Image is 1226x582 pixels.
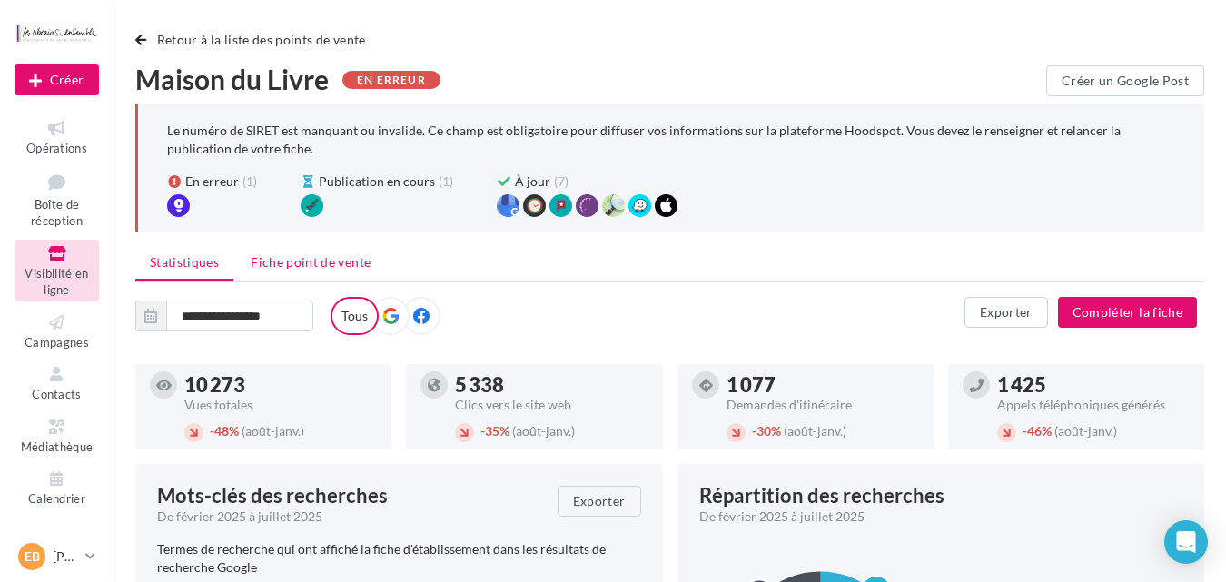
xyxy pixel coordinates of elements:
span: Médiathèque [21,439,94,454]
div: Vues totales [184,399,377,411]
span: - [1023,423,1027,439]
span: 48% [210,423,239,439]
span: En erreur [185,173,239,191]
a: Visibilité en ligne [15,240,99,301]
a: Boîte de réception [15,166,99,232]
a: Contacts [15,360,99,405]
div: De février 2025 à juillet 2025 [699,508,1169,526]
span: (7) [554,173,569,191]
div: 10 273 [184,375,377,395]
p: [PERSON_NAME] [53,547,78,566]
p: Termes de recherche qui ont affiché la fiche d'établissement dans les résultats de recherche Google [157,540,641,577]
span: - [480,423,485,439]
div: Clics vers le site web [455,399,648,411]
button: Compléter la fiche [1058,297,1197,328]
span: (août-janv.) [242,423,304,439]
a: Compléter la fiche [1051,303,1204,319]
span: Opérations [26,141,87,155]
span: (août-janv.) [512,423,575,439]
span: 30% [752,423,781,439]
button: Créer [15,64,99,95]
span: Fiche point de vente [251,254,371,270]
a: Opérations [15,114,99,159]
div: Répartition des recherches [699,486,944,506]
a: Calendrier [15,465,99,509]
span: Boîte de réception [31,197,83,229]
span: 46% [1023,423,1052,439]
div: Appels téléphoniques générés [997,399,1190,411]
span: À jour [515,173,550,191]
a: Campagnes [15,309,99,353]
div: 1 425 [997,375,1190,395]
span: (août-janv.) [784,423,846,439]
a: Médiathèque [15,413,99,458]
span: - [210,423,214,439]
button: Retour à la liste des points de vente [135,29,373,51]
div: Open Intercom Messenger [1164,520,1208,564]
div: Nouvelle campagne [15,64,99,95]
span: EB [25,547,40,566]
div: Demandes d'itinéraire [727,399,919,411]
span: 35% [480,423,509,439]
span: Publication en cours [319,173,435,191]
div: En erreur [342,71,440,89]
span: Campagnes [25,335,89,350]
span: Visibilité en ligne [25,266,88,298]
button: Exporter [964,297,1048,328]
p: Le numéro de SIRET est manquant ou invalide. Ce champ est obligatoire pour diffuser vos informati... [167,123,1121,156]
span: Maison du Livre [135,65,329,93]
span: Mots-clés des recherches [157,486,388,506]
div: 5 338 [455,375,648,395]
button: Exporter [558,486,641,517]
span: (1) [242,173,257,191]
span: Retour à la liste des points de vente [157,32,366,47]
span: (août-janv.) [1054,423,1117,439]
span: Calendrier [28,491,85,506]
span: Contacts [32,387,82,401]
div: De février 2025 à juillet 2025 [157,508,543,526]
span: (1) [439,173,453,191]
a: EB [PERSON_NAME] [15,539,99,574]
label: Tous [331,297,379,335]
span: - [752,423,756,439]
div: 1 077 [727,375,919,395]
button: Créer un Google Post [1046,65,1204,96]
